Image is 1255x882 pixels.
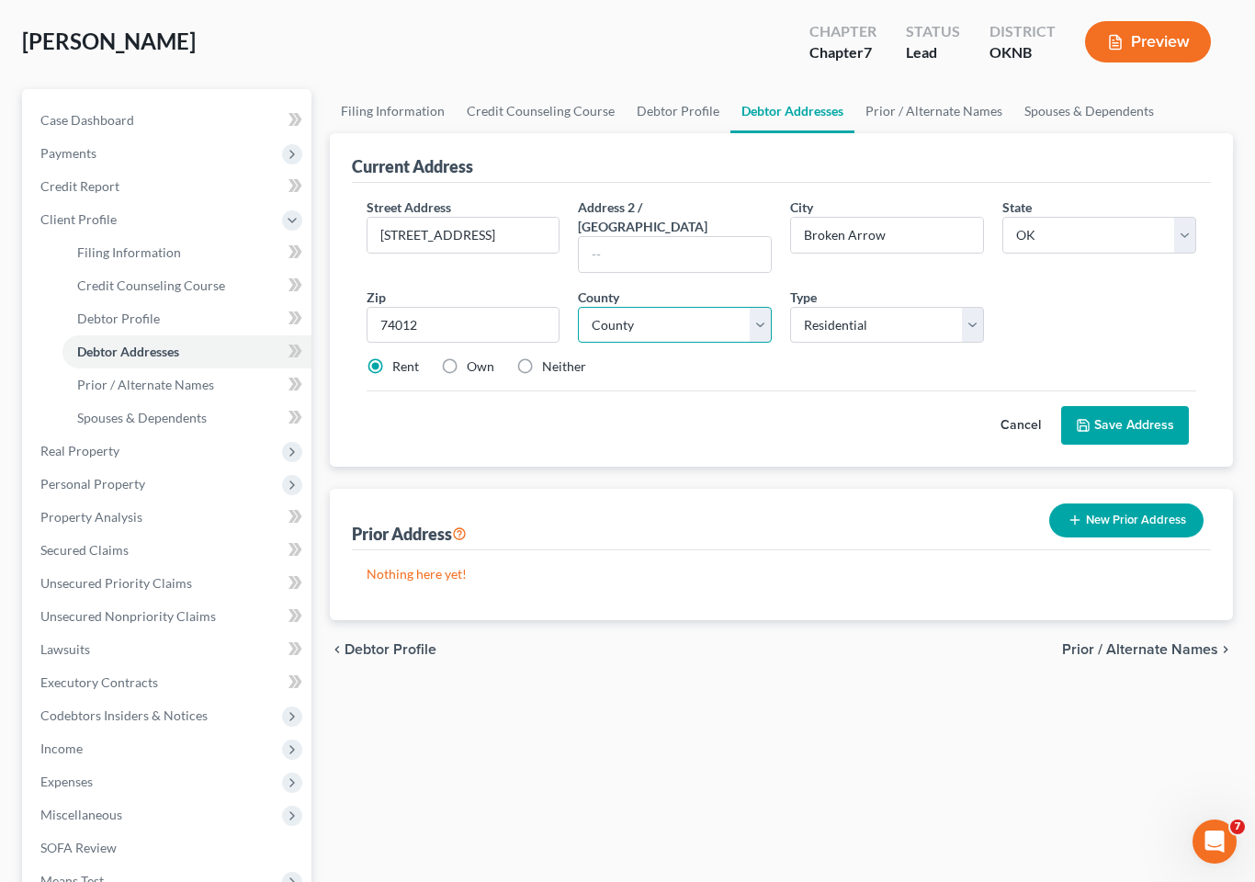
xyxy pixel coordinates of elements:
[26,831,311,865] a: SOFA Review
[790,199,813,215] span: City
[330,642,436,657] button: chevron_left Debtor Profile
[40,807,122,822] span: Miscellaneous
[854,89,1013,133] a: Prior / Alternate Names
[77,277,225,293] span: Credit Counseling Course
[40,707,208,723] span: Codebtors Insiders & Notices
[26,501,311,534] a: Property Analysis
[989,42,1056,63] div: OKNB
[26,534,311,567] a: Secured Claims
[456,89,626,133] a: Credit Counseling Course
[40,112,134,128] span: Case Dashboard
[40,774,93,789] span: Expenses
[989,21,1056,42] div: District
[1013,89,1165,133] a: Spouses & Dependents
[367,307,560,344] input: XXXXX
[77,377,214,392] span: Prior / Alternate Names
[980,407,1061,444] button: Cancel
[77,344,179,359] span: Debtor Addresses
[1049,503,1204,537] button: New Prior Address
[40,641,90,657] span: Lawsuits
[40,178,119,194] span: Credit Report
[367,199,451,215] span: Street Address
[367,218,560,253] input: Enter street address
[77,311,160,326] span: Debtor Profile
[1193,820,1237,864] iframe: Intercom live chat
[542,357,586,376] label: Neither
[62,236,311,269] a: Filing Information
[40,608,216,624] span: Unsecured Nonpriority Claims
[578,198,772,236] label: Address 2 / [GEOGRAPHIC_DATA]
[62,368,311,401] a: Prior / Alternate Names
[467,357,494,376] label: Own
[809,21,876,42] div: Chapter
[352,523,467,545] div: Prior Address
[26,567,311,600] a: Unsecured Priority Claims
[40,741,83,756] span: Income
[367,289,386,305] span: Zip
[330,642,345,657] i: chevron_left
[906,21,960,42] div: Status
[1062,642,1218,657] span: Prior / Alternate Names
[392,357,419,376] label: Rent
[40,476,145,492] span: Personal Property
[626,89,730,133] a: Debtor Profile
[40,575,192,591] span: Unsecured Priority Claims
[1062,642,1233,657] button: Prior / Alternate Names chevron_right
[790,288,817,307] label: Type
[864,43,872,61] span: 7
[367,565,1197,583] p: Nothing here yet!
[791,218,983,253] input: Enter city...
[40,443,119,458] span: Real Property
[1061,406,1189,445] button: Save Address
[26,170,311,203] a: Credit Report
[40,674,158,690] span: Executory Contracts
[40,840,117,855] span: SOFA Review
[1218,642,1233,657] i: chevron_right
[906,42,960,63] div: Lead
[1002,199,1032,215] span: State
[730,89,854,133] a: Debtor Addresses
[330,89,456,133] a: Filing Information
[26,633,311,666] a: Lawsuits
[22,28,196,54] span: [PERSON_NAME]
[1230,820,1245,834] span: 7
[62,269,311,302] a: Credit Counseling Course
[62,302,311,335] a: Debtor Profile
[77,410,207,425] span: Spouses & Dependents
[578,289,619,305] span: County
[62,335,311,368] a: Debtor Addresses
[352,155,473,177] div: Current Address
[26,104,311,137] a: Case Dashboard
[77,244,181,260] span: Filing Information
[809,42,876,63] div: Chapter
[26,600,311,633] a: Unsecured Nonpriority Claims
[40,145,96,161] span: Payments
[26,666,311,699] a: Executory Contracts
[40,509,142,525] span: Property Analysis
[62,401,311,435] a: Spouses & Dependents
[40,211,117,227] span: Client Profile
[40,542,129,558] span: Secured Claims
[1085,21,1211,62] button: Preview
[579,237,771,272] input: --
[345,642,436,657] span: Debtor Profile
